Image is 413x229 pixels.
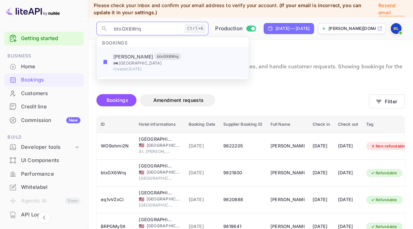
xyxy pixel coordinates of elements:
[189,196,215,204] span: [DATE]
[4,52,84,60] span: Business
[338,168,358,178] div: [DATE]
[21,143,74,151] div: Developer tools
[139,197,144,201] span: United States of America
[21,211,80,219] div: API Logs
[139,224,144,228] span: United States of America
[101,194,131,205] div: eq1vVZxCi
[338,141,358,152] div: [DATE]
[215,25,243,33] span: Production
[4,208,84,221] a: API Logs
[4,87,84,100] div: Customers
[154,54,181,59] span: btxGX6Wrq
[313,194,330,205] div: [DATE]
[313,168,330,178] div: [DATE]
[21,90,80,98] div: Customers
[338,194,358,205] div: [DATE]
[189,169,215,177] span: [DATE]
[97,116,135,133] th: ID
[94,2,278,8] span: Please check your inbox and confirm your email address to verify your account.
[4,154,84,167] div: UI Components
[4,181,84,194] div: Whitelabel
[110,22,182,35] input: Search (e.g. bookings, documentation)
[139,170,144,175] span: United States of America
[153,97,204,103] span: Amendment requests
[113,66,243,72] p: Created: [DATE]
[107,97,128,103] span: Bookings
[270,168,304,178] div: Sunjia Sunjia
[147,142,181,148] span: [GEOGRAPHIC_DATA]
[135,116,184,133] th: Hotel informations
[185,116,220,133] th: Booking Date
[366,169,401,177] div: Refundable
[270,141,304,152] div: Sunjia Sunjia
[391,23,401,34] img: ken liu
[189,142,215,150] span: [DATE]
[139,175,173,181] span: [GEOGRAPHIC_DATA]
[328,25,376,32] p: [PERSON_NAME][DOMAIN_NAME]
[21,63,80,71] div: Home
[366,196,401,204] div: Refundable
[139,148,173,155] span: St. [PERSON_NAME]
[139,136,173,143] div: Hilton Garden Inn St. George
[21,103,80,111] div: Credit line
[147,196,181,202] span: [GEOGRAPHIC_DATA]
[21,183,80,191] div: Whitelabel
[139,190,173,196] div: Alexis Park All Suite Resort
[266,116,308,133] th: Full Name
[4,168,84,180] a: Performance
[101,168,131,178] div: btxGX6Wrq
[21,170,80,178] div: Performance
[113,60,243,66] p: [GEOGRAPHIC_DATA]
[4,100,84,113] a: Credit line
[139,163,173,170] div: Hilton Stamford Hotel & Executive Meeting Center
[4,73,84,86] a: Bookings
[139,216,173,223] div: Alexis Park All Suite Resort
[5,5,60,16] img: LiteAPI logo
[334,116,362,133] th: Check out
[219,116,266,133] th: Supplier Booking ID
[369,94,405,108] button: Filter
[4,141,84,153] div: Developer tools
[308,116,334,133] th: Check in
[97,36,133,47] span: Bookings
[223,141,262,152] div: 9822205
[4,114,84,126] a: CommissionNew
[139,143,144,147] span: United States of America
[270,194,304,205] div: Sunjia Sunjia
[276,25,309,32] div: [DATE] — [DATE]
[66,117,80,123] div: New
[147,169,181,175] span: [GEOGRAPHIC_DATA]
[4,154,84,166] a: UI Components
[139,202,173,208] span: [GEOGRAPHIC_DATA]
[223,194,262,205] div: 9820888
[96,94,369,106] div: account-settings tabs
[21,76,80,84] div: Bookings
[4,32,84,46] div: Getting started
[4,134,84,141] span: Build
[113,53,153,60] p: [PERSON_NAME]
[4,181,84,193] a: Whitelabel
[96,63,405,79] p: View and manage all hotel bookings, track reservation statuses, and handle customer requests. Sho...
[313,141,330,152] div: [DATE]
[223,168,262,178] div: 9821800
[96,48,405,61] p: Bookings
[4,168,84,181] div: Performance
[212,25,258,33] div: Switch to Sandbox mode
[21,117,80,124] div: Commission
[21,35,80,42] a: Getting started
[378,2,405,16] p: Resend email
[147,223,181,229] span: [GEOGRAPHIC_DATA]
[4,73,84,87] div: Bookings
[366,142,410,151] div: Non-refundable
[4,114,84,127] div: CommissionNew
[185,24,206,33] div: Ctrl+K
[38,211,50,224] button: Collapse navigation
[4,60,84,73] a: Home
[101,141,131,152] div: WO9ohmi2N
[21,157,80,164] div: UI Components
[4,87,84,100] a: Customers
